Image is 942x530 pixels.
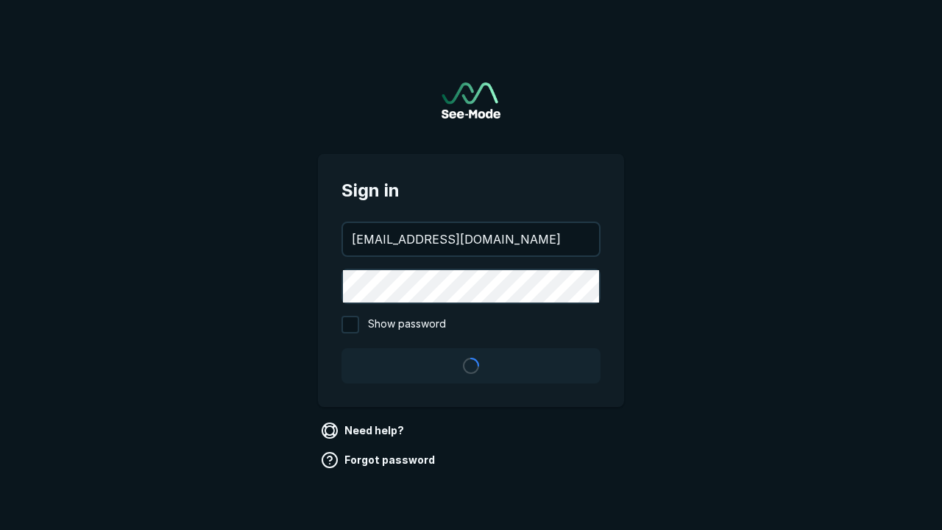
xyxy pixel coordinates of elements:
a: Forgot password [318,448,441,472]
input: your@email.com [343,223,599,255]
img: See-Mode Logo [442,82,500,119]
a: Go to sign in [442,82,500,119]
a: Need help? [318,419,410,442]
span: Sign in [341,177,601,204]
span: Show password [368,316,446,333]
